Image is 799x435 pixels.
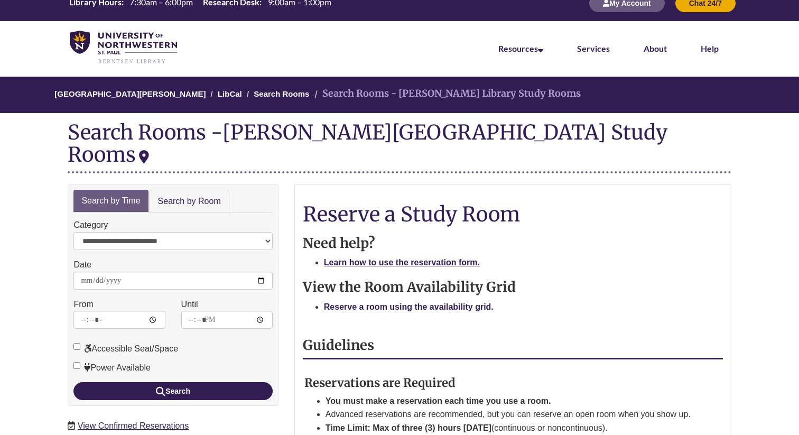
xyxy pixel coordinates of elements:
a: [GEOGRAPHIC_DATA][PERSON_NAME] [54,89,206,98]
label: Power Available [73,361,151,375]
label: Category [73,218,108,232]
label: Until [181,298,198,311]
a: View Confirmed Reservations [78,421,189,430]
a: Learn how to use the reservation form. [324,258,480,267]
div: Search Rooms - [68,121,731,173]
button: Search [73,382,272,400]
a: Resources [498,43,543,53]
label: From [73,298,93,311]
a: LibCal [218,89,242,98]
a: Services [577,43,610,53]
strong: Time Limit: Max of three (3) hours [DATE] [326,423,491,432]
strong: Need help? [303,235,375,252]
label: Accessible Seat/Space [73,342,178,356]
a: Search by Time [73,190,148,212]
input: Power Available [73,362,80,369]
a: Help [701,43,719,53]
a: Reserve a room using the availability grid. [324,302,494,311]
a: Search Rooms [254,89,309,98]
h1: Reserve a Study Room [303,203,723,225]
nav: Breadcrumb [68,77,731,113]
li: Advanced reservations are recommended, but you can reserve an open room when you show up. [326,408,698,421]
div: [PERSON_NAME][GEOGRAPHIC_DATA] Study Rooms [68,119,667,167]
strong: You must make a reservation each time you use a room. [326,396,551,405]
a: Search by Room [150,190,229,214]
img: UNWSP Library Logo [70,31,177,64]
strong: Reservations are Required [304,375,456,390]
a: About [644,43,667,53]
input: Accessible Seat/Space [73,343,80,350]
strong: Guidelines [303,337,374,354]
label: Date [73,258,91,272]
strong: View the Room Availability Grid [303,279,516,295]
li: Search Rooms - [PERSON_NAME] Library Study Rooms [312,86,581,101]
